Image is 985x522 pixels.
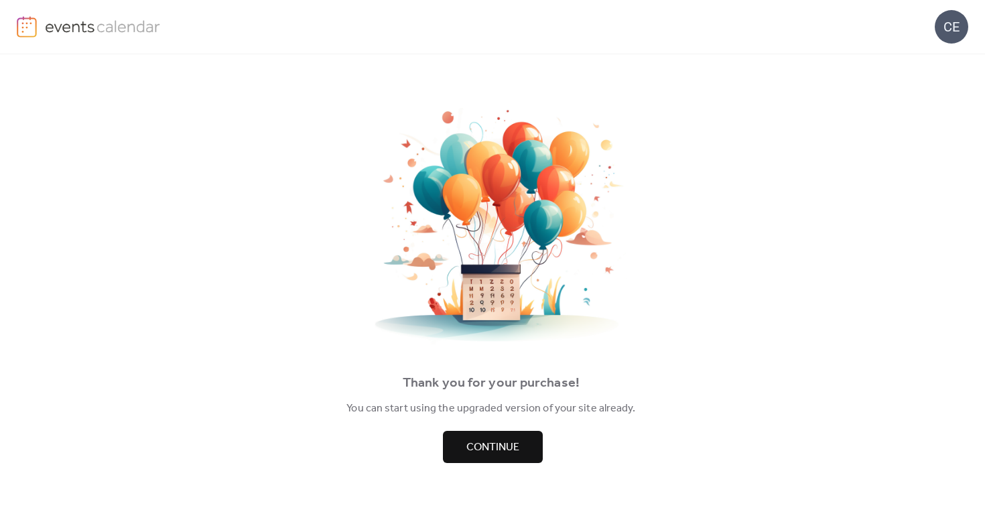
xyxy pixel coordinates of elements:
[466,440,519,456] span: Continue
[935,10,968,44] div: CE
[45,16,161,36] img: logo-type
[20,401,962,417] div: You can start using the upgraded version of your site already.
[443,431,543,463] button: Continue
[20,373,962,394] div: Thank you for your purchase!
[358,108,627,344] img: thankyou.png
[17,16,37,38] img: logo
